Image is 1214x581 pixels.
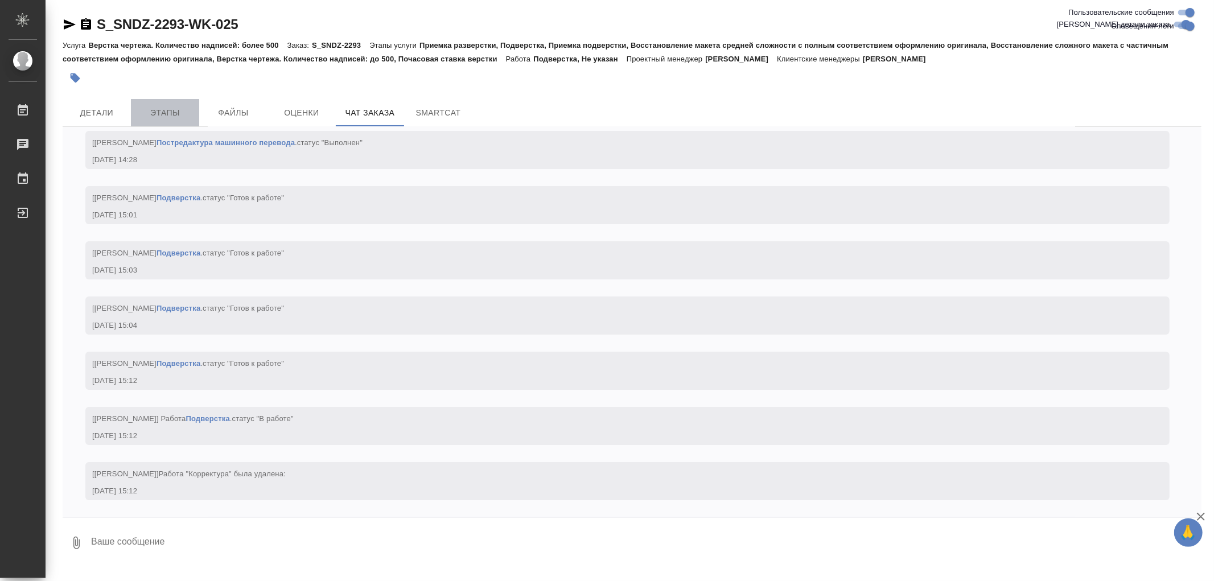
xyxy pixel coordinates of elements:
button: Скопировать ссылку для ЯМессенджера [63,18,76,31]
a: Постредактура машинного перевода [157,138,295,147]
p: Приемка разверстки, Подверстка, Приемка подверстки, Восстановление макета средней сложности с пол... [63,41,1168,63]
span: Оповещения-логи [1111,20,1174,32]
p: Услуга [63,41,88,50]
span: [[PERSON_NAME]] Работа . [92,414,294,423]
span: [[PERSON_NAME] . [92,359,284,368]
span: статус "В работе" [232,414,294,423]
p: Заказ: [287,41,312,50]
span: [[PERSON_NAME] . [92,304,284,312]
span: [[PERSON_NAME] . [92,193,284,202]
button: 🙏 [1174,518,1203,547]
p: [PERSON_NAME] [705,55,777,63]
span: статус "Готов к работе" [203,359,284,368]
a: S_SNDZ-2293-WK-025 [97,17,238,32]
div: [DATE] 15:12 [92,485,1130,497]
span: [[PERSON_NAME] . [92,138,363,147]
div: [DATE] 15:01 [92,209,1130,221]
span: статус "Готов к работе" [203,249,284,257]
span: Работа "Корректура" была удалена: [159,469,286,478]
span: SmartCat [411,106,466,120]
button: Скопировать ссылку [79,18,93,31]
p: Клиентские менеджеры [777,55,863,63]
p: [PERSON_NAME] [863,55,935,63]
span: статус "Готов к работе" [203,304,284,312]
span: [[PERSON_NAME]] [92,469,286,478]
span: 🙏 [1179,521,1198,545]
p: S_SNDZ-2293 [312,41,369,50]
span: [[PERSON_NAME] . [92,249,284,257]
span: статус "Готов к работе" [203,193,284,202]
span: статус "Выполнен" [297,138,363,147]
span: Файлы [206,106,261,120]
p: Этапы услуги [369,41,419,50]
a: Подверстка [157,304,200,312]
span: Детали [69,106,124,120]
span: Чат заказа [343,106,397,120]
span: Этапы [138,106,192,120]
p: Верстка чертежа. Количество надписей: более 500 [88,41,287,50]
div: [DATE] 15:12 [92,375,1130,386]
a: Подверстка [157,193,200,202]
span: Оценки [274,106,329,120]
button: Добавить тэг [63,65,88,90]
p: Проектный менеджер [627,55,705,63]
a: Подверстка [157,249,200,257]
div: [DATE] 14:28 [92,154,1130,166]
span: [PERSON_NAME] детали заказа [1057,19,1170,30]
a: Подверстка [186,414,229,423]
div: [DATE] 15:04 [92,320,1130,331]
p: Подверстка, Не указан [533,55,627,63]
span: Пользовательские сообщения [1068,7,1174,18]
div: [DATE] 15:12 [92,430,1130,442]
a: Подверстка [157,359,200,368]
div: [DATE] 15:03 [92,265,1130,276]
p: Работа [506,55,534,63]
